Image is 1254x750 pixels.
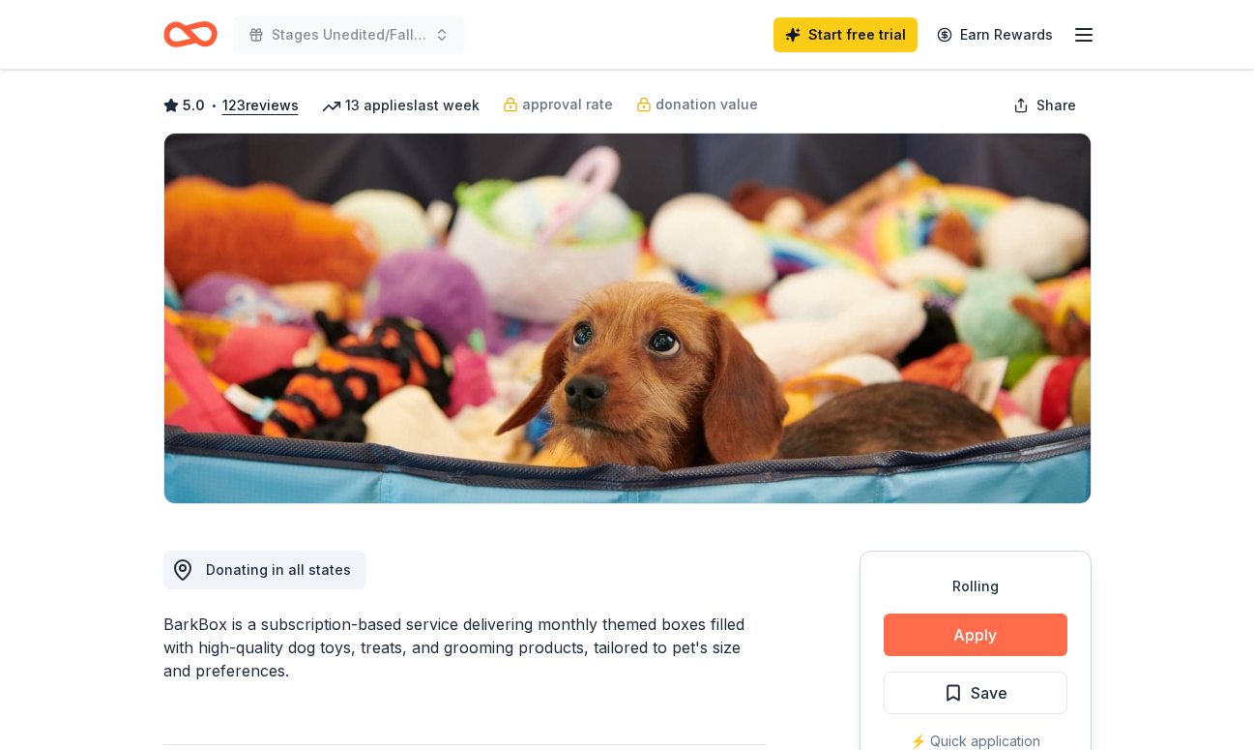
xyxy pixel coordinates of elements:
a: approval rate [503,93,613,116]
span: donation value [656,93,758,116]
span: approval rate [522,93,613,116]
a: donation value [636,93,758,116]
button: Apply [884,614,1067,656]
button: Stages Unedited/Fall Fundraiser [233,15,465,54]
a: Start free trial [773,17,918,52]
a: Earn Rewards [925,17,1064,52]
span: Save [971,680,1007,705]
button: Save [884,672,1067,714]
span: Stages Unedited/Fall Fundraiser [272,23,426,46]
img: Image for BarkBox [164,134,1091,503]
a: Home [163,12,218,57]
span: Donating in all states [206,561,351,578]
button: 123reviews [222,94,299,117]
span: 5.0 [183,94,205,117]
span: Share [1036,94,1076,117]
div: Rolling [884,575,1067,598]
div: BarkBox is a subscription-based service delivering monthly themed boxes filled with high-quality ... [163,613,767,682]
div: 13 applies last week [322,94,480,117]
button: Share [998,86,1092,125]
span: • [210,98,217,113]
